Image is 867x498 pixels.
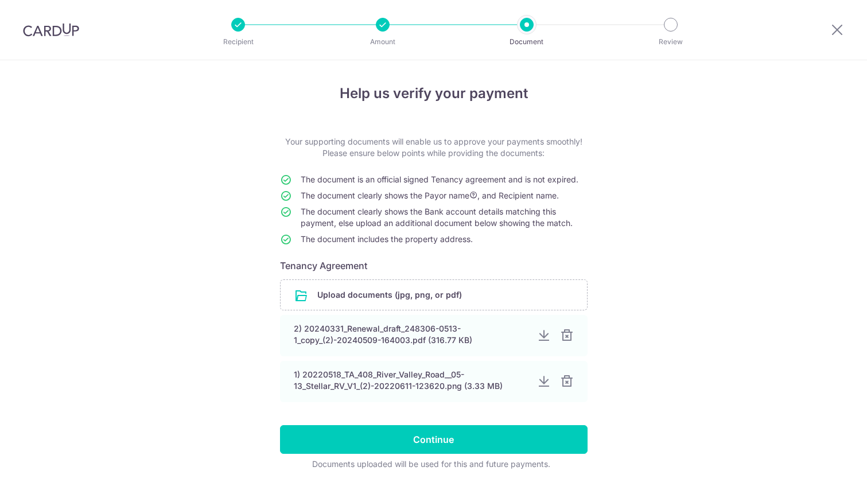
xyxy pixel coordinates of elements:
[484,36,569,48] p: Document
[280,425,588,454] input: Continue
[794,464,856,492] iframe: Opens a widget where you can find more information
[294,369,528,392] div: 1) 20220518_TA_408_River_Valley_Road__05-13_Stellar_RV_V1_(2)-20220611-123620.png (3.33 MB)
[280,83,588,104] h4: Help us verify your payment
[301,234,473,244] span: The document includes the property address.
[301,174,578,184] span: The document is an official signed Tenancy agreement and is not expired.
[280,458,583,470] div: Documents uploaded will be used for this and future payments.
[23,23,79,37] img: CardUp
[196,36,281,48] p: Recipient
[301,190,559,200] span: The document clearly shows the Payor name , and Recipient name.
[628,36,713,48] p: Review
[301,207,573,228] span: The document clearly shows the Bank account details matching this payment, else upload an additio...
[280,279,588,310] div: Upload documents (jpg, png, or pdf)
[280,259,588,273] h6: Tenancy Agreement
[340,36,425,48] p: Amount
[294,323,528,346] div: 2) 20240331_Renewal_draft_248306-0513-1_copy_(2)-20240509-164003.pdf (316.77 KB)
[280,136,588,159] p: Your supporting documents will enable us to approve your payments smoothly! Please ensure below p...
